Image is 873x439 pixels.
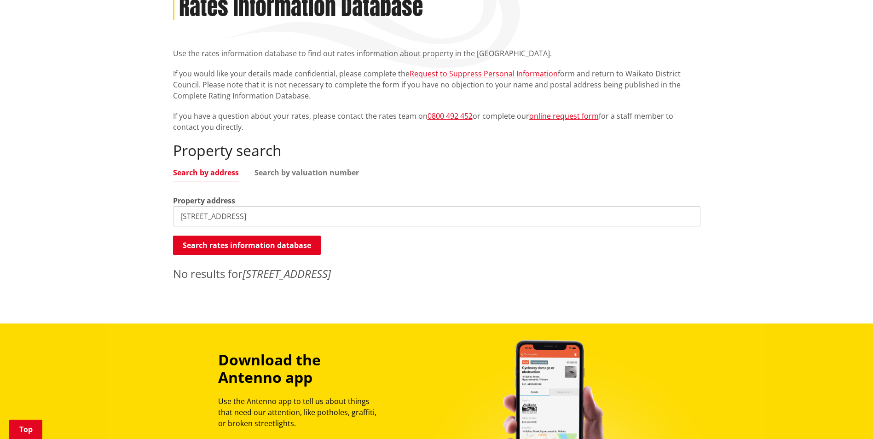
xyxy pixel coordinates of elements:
a: Search by valuation number [254,169,359,176]
a: Top [9,420,42,439]
a: Request to Suppress Personal Information [410,69,558,79]
p: No results for [173,266,700,282]
h3: Download the Antenno app [218,351,385,387]
a: 0800 492 452 [428,111,473,121]
a: Search by address [173,169,239,176]
p: If you have a question about your rates, please contact the rates team on or complete our for a s... [173,110,700,133]
button: Search rates information database [173,236,321,255]
h2: Property search [173,142,700,159]
a: online request form [529,111,599,121]
p: Use the rates information database to find out rates information about property in the [GEOGRAPHI... [173,48,700,59]
p: Use the Antenno app to tell us about things that need our attention, like potholes, graffiti, or ... [218,396,385,429]
p: If you would like your details made confidential, please complete the form and return to Waikato ... [173,68,700,101]
label: Property address [173,195,235,206]
input: e.g. Duke Street NGARUAWAHIA [173,206,700,226]
iframe: Messenger Launcher [831,400,864,433]
em: [STREET_ADDRESS] [243,266,331,281]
